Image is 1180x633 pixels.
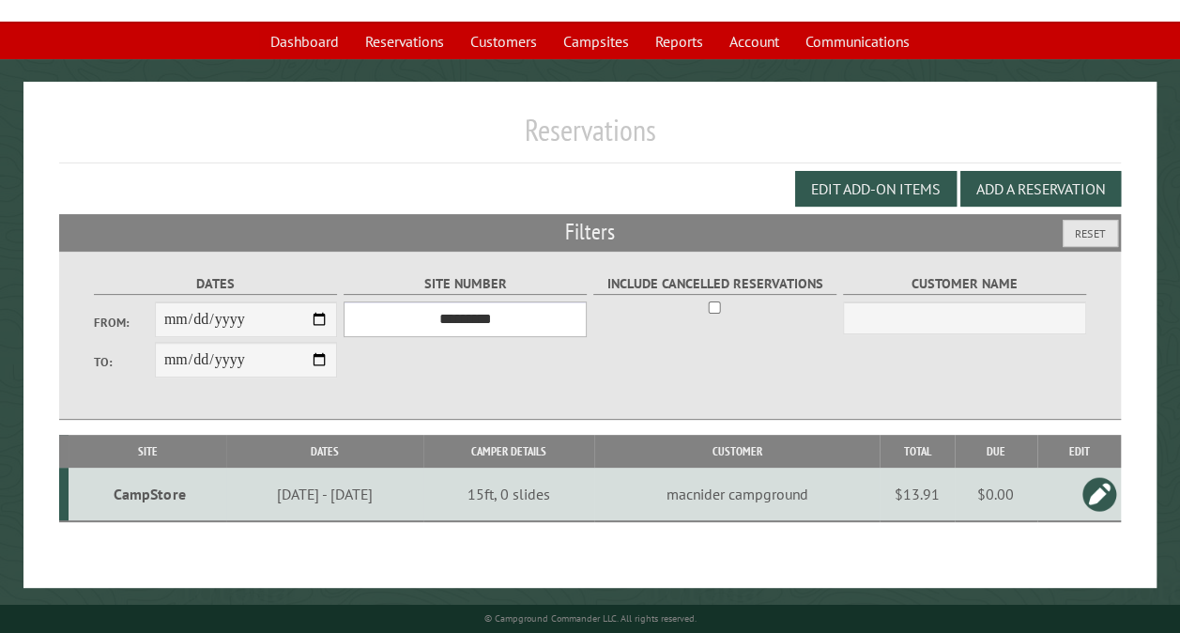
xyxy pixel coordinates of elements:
h1: Reservations [59,112,1121,163]
a: Dashboard [259,23,350,59]
th: Dates [226,435,422,468]
button: Reset [1063,220,1118,247]
button: Edit Add-on Items [795,171,957,207]
label: From: [94,314,155,332]
td: $13.91 [880,468,955,521]
label: Dates [94,273,337,295]
a: Communications [794,23,921,59]
th: Customer [594,435,880,468]
td: 15ft, 0 slides [423,468,594,521]
div: CampStore [76,485,223,503]
a: Reports [644,23,714,59]
div: [DATE] - [DATE] [229,485,420,503]
th: Site [69,435,226,468]
th: Due [955,435,1037,468]
label: Include Cancelled Reservations [593,273,836,295]
a: Customers [459,23,548,59]
a: Account [718,23,790,59]
a: Reservations [354,23,455,59]
h2: Filters [59,214,1121,250]
th: Camper Details [423,435,594,468]
a: Campsites [552,23,640,59]
td: $0.00 [955,468,1037,521]
label: Customer Name [843,273,1086,295]
th: Edit [1037,435,1122,468]
small: © Campground Commander LLC. All rights reserved. [484,612,697,625]
td: macnider campground [594,468,880,521]
th: Total [880,435,955,468]
label: Site Number [344,273,587,295]
button: Add a Reservation [960,171,1121,207]
label: To: [94,353,155,371]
